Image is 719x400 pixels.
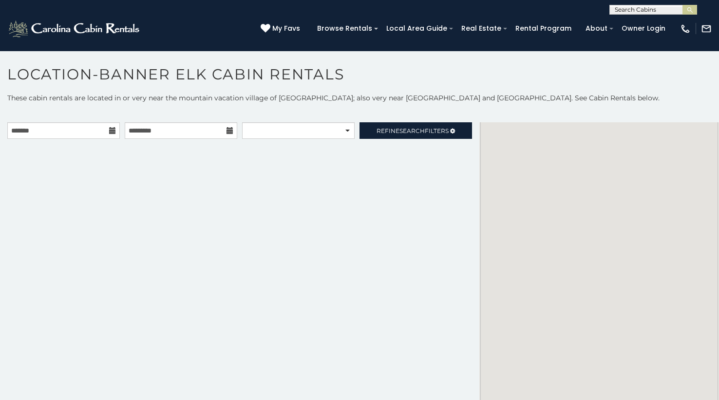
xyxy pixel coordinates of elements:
a: Real Estate [456,21,506,36]
a: Rental Program [511,21,576,36]
img: phone-regular-white.png [680,23,691,34]
a: Browse Rentals [312,21,377,36]
a: My Favs [261,23,303,34]
a: Local Area Guide [381,21,452,36]
span: Refine Filters [377,127,449,134]
span: Search [399,127,425,134]
a: About [581,21,612,36]
a: Owner Login [617,21,670,36]
a: RefineSearchFilters [359,122,472,139]
img: White-1-2.png [7,19,142,38]
span: My Favs [272,23,300,34]
img: mail-regular-white.png [701,23,712,34]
